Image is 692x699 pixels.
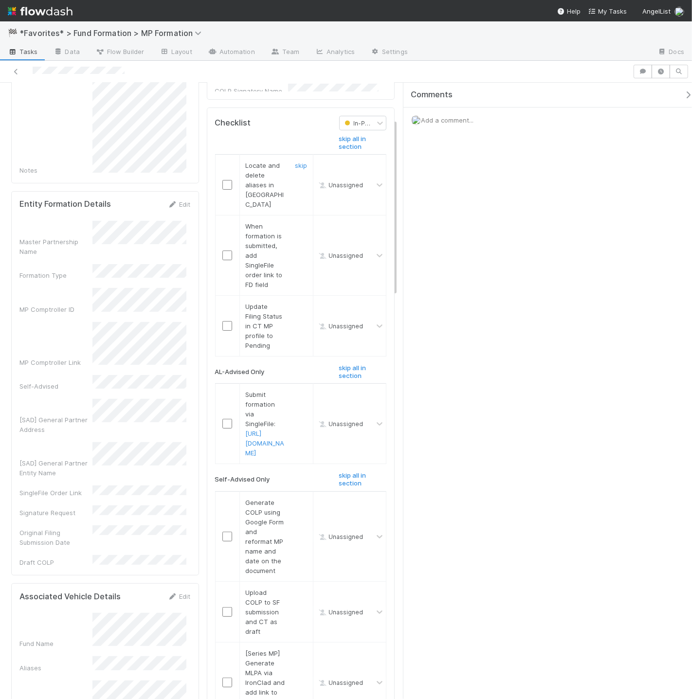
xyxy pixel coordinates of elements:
a: skip [295,161,307,169]
span: Unassigned [317,679,363,686]
span: Upload COLP to SF submission and CT as draft [246,589,280,635]
div: Aliases [19,663,92,673]
div: Notes [19,165,92,175]
a: Edit [168,200,191,208]
span: Add a comment... [421,116,473,124]
span: Generate COLP using Google Form and reformat MP name and date on the document [246,499,284,574]
span: Tasks [8,47,38,56]
div: Draft COLP [19,557,92,567]
a: skip all in section [339,364,386,383]
span: When formation is submitted, add SingleFile order link to FD field [246,222,283,288]
span: Update Filing Status in CT MP profile to Pending [246,303,283,349]
div: MP Comptroller Link [19,358,92,367]
a: skip all in section [339,472,386,491]
h6: skip all in section [339,364,386,379]
h6: Self-Advised Only [215,476,270,484]
a: Team [263,45,307,60]
div: Formation Type [19,270,92,280]
h5: Checklist [215,118,251,128]
span: Unassigned [317,181,363,189]
div: Help [557,6,581,16]
span: Unassigned [317,533,363,540]
span: *Favorites* > Fund Formation > MP Formation [19,28,206,38]
span: Unassigned [317,252,363,259]
h6: AL-Advised Only [215,368,265,376]
a: Settings [363,45,416,60]
a: Analytics [307,45,363,60]
div: [SAD] General Partner Address [19,415,92,434]
span: Locate and delete aliases in [GEOGRAPHIC_DATA] [246,161,284,208]
div: Original Filing Submission Date [19,528,92,547]
div: Master Partnership Name [19,237,92,256]
a: Automation [200,45,263,60]
div: Signature Request [19,508,92,518]
span: In-Progress [343,120,389,127]
a: Layout [152,45,200,60]
div: Self-Advised [19,381,92,391]
span: Unassigned [317,323,363,330]
h5: Entity Formation Details [19,199,111,209]
a: [URL][DOMAIN_NAME] [246,430,285,457]
span: Comments [411,90,453,100]
a: Flow Builder [88,45,152,60]
span: Unassigned [317,608,363,615]
img: avatar_892eb56c-5b5a-46db-bf0b-2a9023d0e8f8.png [411,115,421,125]
img: avatar_892eb56c-5b5a-46db-bf0b-2a9023d0e8f8.png [674,7,684,17]
span: My Tasks [588,7,627,15]
span: AngelList [642,7,671,15]
h6: skip all in section [339,135,386,150]
span: Submit formation via SingleFile: [246,391,285,457]
a: Edit [168,592,191,600]
div: SingleFile Order Link [19,488,92,498]
a: My Tasks [588,6,627,16]
a: Docs [650,45,692,60]
img: logo-inverted-e16ddd16eac7371096b0.svg [8,3,73,19]
a: Data [46,45,88,60]
div: MP Comptroller ID [19,305,92,314]
div: Fund Name [19,639,92,648]
span: Unassigned [317,420,363,428]
h5: Associated Vehicle Details [19,592,121,602]
div: [SAD] General Partner Entity Name [19,458,92,478]
div: COLP Signatory Name [215,86,288,96]
h6: skip all in section [339,472,386,487]
span: 🏁 [8,29,18,37]
a: skip all in section [339,135,386,154]
span: Flow Builder [95,47,144,56]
